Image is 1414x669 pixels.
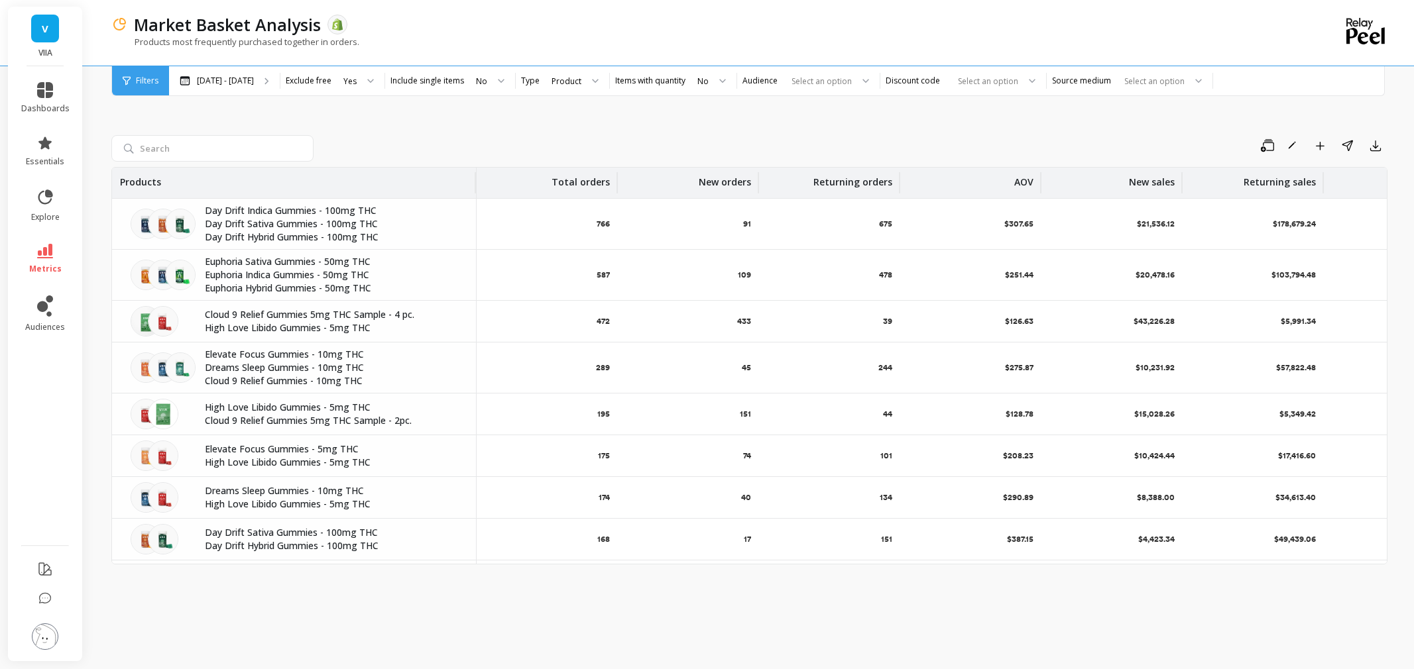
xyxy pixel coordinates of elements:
[131,399,161,429] img: high-love-libido-gummies-5mg-thc-381255.png
[879,270,892,280] p: 478
[331,19,343,30] img: api.shopify.svg
[521,76,540,86] label: Type
[131,306,161,336] img: cloud-9-relief-gummies-5mg-thc-sample-4-pc-842193.jpg
[131,524,161,554] img: day-drift-sativa-gummies-100mg-thc-462162.png
[165,209,196,239] img: day-drift-hybrid-gummies-100mg-thc-733545.png
[1005,270,1033,280] p: $251.44
[31,212,60,223] span: explore
[205,497,460,511] p: High Love Libido Gummies - 5mg THC
[205,414,460,427] p: Cloud 9 Relief Gummies 5mg THC Sample - 2pc.
[1129,168,1175,189] p: New sales
[883,316,892,327] p: 39
[205,268,460,282] p: Euphoria Indica Gummies - 50mg THC
[111,17,127,32] img: header icon
[476,75,487,87] div: No
[597,316,610,327] p: 472
[148,524,178,554] img: day-drift-hybrid-gummies-100mg-thc-733545.png
[1278,450,1316,461] p: $17,416.60
[205,374,460,387] p: Cloud 9 Relief Gummies - 10mg THC
[165,352,196,383] img: cloud-9-relief-gummies-10mg-thc-160962.jpg
[878,362,892,373] p: 244
[205,484,460,497] p: Dreams Sleep Gummies - 10mg THC
[1134,409,1175,419] p: $15,028.26
[737,316,751,327] p: 433
[741,492,751,503] p: 40
[1003,450,1033,461] p: $208.23
[205,231,460,244] p: Day Drift Hybrid Gummies - 100mg THC
[148,482,178,513] img: high-love-libido-gummies-5mg-thc-381255.png
[205,539,460,552] p: Day Drift Hybrid Gummies - 100mg THC
[111,135,314,162] input: Search
[29,264,62,274] span: metrics
[205,348,460,361] p: Elevate Focus Gummies - 10mg THC
[131,482,161,513] img: dreams-sleep-gummies-10mg-thc-868099.png
[1273,219,1316,229] p: $178,679.24
[25,322,65,333] span: audiences
[131,352,161,383] img: elevate-focus-gummies-10mg-thc-368879.png
[21,103,70,114] span: dashboards
[26,156,64,167] span: essentials
[205,456,460,469] p: High Love Libido Gummies - 5mg THC
[148,209,178,239] img: day-drift-sativa-gummies-100mg-thc-462162.png
[1279,409,1316,419] p: $5,349.42
[879,219,892,229] p: 675
[552,75,581,87] div: Product
[1004,219,1033,229] p: $307.65
[205,308,460,321] p: Cloud 9 Relief Gummies 5mg THC Sample - 4 pc.
[1274,534,1316,544] p: $49,439.06
[740,409,751,419] p: 151
[1014,168,1033,189] p: AOV
[552,168,610,189] p: Total orders
[880,450,892,461] p: 101
[813,168,892,189] p: Returning orders
[1007,534,1033,544] p: $387.15
[1281,316,1316,327] p: $5,991.34
[1136,270,1175,280] p: $20,478.16
[596,362,610,373] p: 289
[697,75,709,87] div: No
[197,76,254,86] p: [DATE] - [DATE]
[1271,270,1316,280] p: $103,794.48
[1005,316,1033,327] p: $126.63
[205,526,460,539] p: Day Drift Sativa Gummies - 100mg THC
[111,36,359,48] p: Products most frequently purchased together in orders.
[1136,362,1175,373] p: $10,231.92
[599,492,610,503] p: 174
[343,75,357,87] div: Yes
[205,401,460,414] p: High Love Libido Gummies - 5mg THC
[205,361,460,374] p: Dreams Sleep Gummies - 10mg THC
[881,534,892,544] p: 151
[120,168,161,189] p: Products
[1244,168,1316,189] p: Returning sales
[1003,492,1033,503] p: $290.89
[1006,409,1033,419] p: $128.78
[1275,492,1316,503] p: $34,613.40
[205,217,460,231] p: Day Drift Sativa Gummies - 100mg THC
[131,260,161,290] img: euphoria-sativa-gummies-50mg-thc-468368.png
[744,534,751,544] p: 17
[743,219,751,229] p: 91
[598,450,610,461] p: 175
[699,168,751,189] p: New orders
[1134,450,1175,461] p: $10,424.44
[148,352,178,383] img: dreams-sleep-gummies-10mg-thc-868099.png
[597,219,610,229] p: 766
[42,21,48,36] span: V
[597,409,610,419] p: 195
[597,270,610,280] p: 587
[148,399,178,429] img: cloud-9-relief-gummies-5mg-thc-sample-2pc-458134.png
[1134,316,1175,327] p: $43,226.28
[148,306,178,336] img: high-love-libido-gummies-5mg-thc-381255.png
[880,492,892,503] p: 134
[136,76,158,86] span: Filters
[32,623,58,650] img: profile picture
[1276,362,1316,373] p: $57,822.48
[21,48,70,58] p: VIIA
[131,440,161,471] img: elevate-focus-gummies-5mg-thc-390536.png
[742,362,751,373] p: 45
[1137,492,1175,503] p: $8,388.00
[205,255,460,268] p: Euphoria Sativa Gummies - 50mg THC
[205,282,460,295] p: Euphoria Hybrid Gummies - 50mg THC
[743,450,751,461] p: 74
[148,440,178,471] img: high-love-libido-gummies-5mg-thc-381255.png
